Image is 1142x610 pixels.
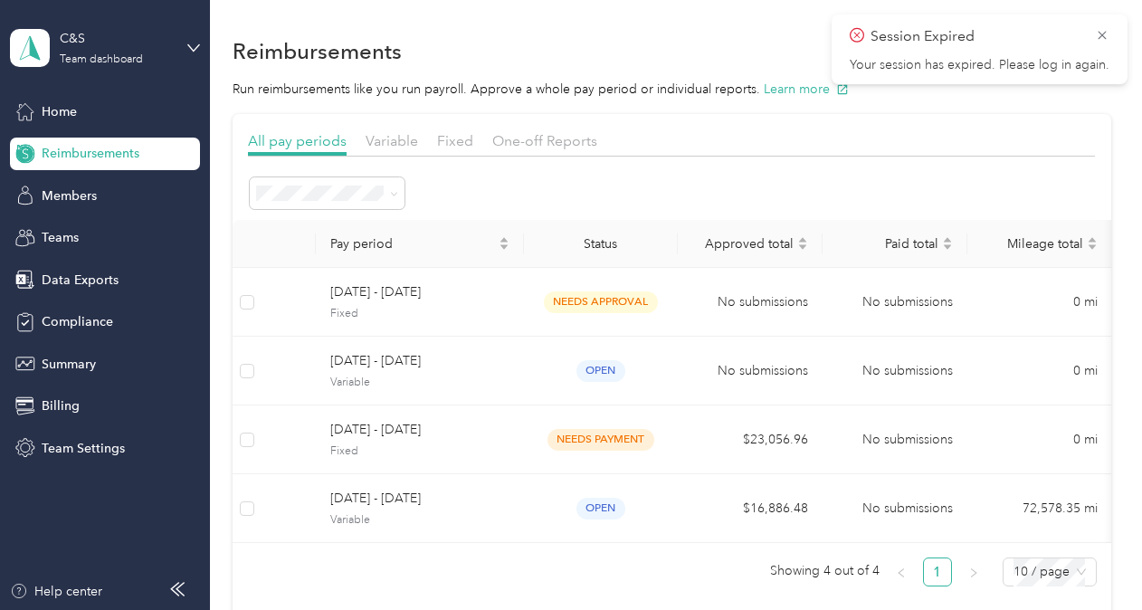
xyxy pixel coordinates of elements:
[923,558,952,586] li: 1
[942,242,953,253] span: caret-down
[692,236,794,252] span: Approved total
[330,282,509,302] span: [DATE] - [DATE]
[797,242,808,253] span: caret-down
[1087,234,1098,245] span: caret-up
[959,558,988,586] li: Next Page
[678,268,823,337] td: No submissions
[330,306,509,322] span: Fixed
[678,337,823,405] td: No submissions
[538,236,663,252] div: Status
[547,429,654,450] span: needs payment
[797,234,808,245] span: caret-up
[10,582,102,601] button: Help center
[1003,558,1097,586] div: Page Size
[887,558,916,586] button: left
[942,234,953,245] span: caret-up
[42,186,97,205] span: Members
[42,102,77,121] span: Home
[1014,558,1086,586] span: 10 / page
[982,236,1083,252] span: Mileage total
[837,236,938,252] span: Paid total
[499,242,509,253] span: caret-down
[770,558,880,585] span: Showing 4 out of 4
[316,220,524,268] th: Pay period
[823,220,967,268] th: Paid total
[330,375,509,391] span: Variable
[42,312,113,331] span: Compliance
[887,558,916,586] li: Previous Page
[330,420,509,440] span: [DATE] - [DATE]
[492,132,597,149] span: One-off Reports
[678,405,823,474] td: $23,056.96
[42,228,79,247] span: Teams
[871,25,1082,48] p: Session Expired
[544,291,658,312] span: needs approval
[896,567,907,578] span: left
[678,220,823,268] th: Approved total
[60,29,173,48] div: C&S
[968,567,979,578] span: right
[823,474,967,543] td: No submissions
[330,351,509,371] span: [DATE] - [DATE]
[248,132,347,149] span: All pay periods
[678,474,823,543] td: $16,886.48
[42,271,119,290] span: Data Exports
[823,337,967,405] td: No submissions
[330,512,509,529] span: Variable
[437,132,473,149] span: Fixed
[967,474,1112,543] td: 72,578.35 mi
[233,80,1111,99] p: Run reimbursements like you run payroll. Approve a whole pay period or individual reports.
[330,443,509,460] span: Fixed
[1087,242,1098,253] span: caret-down
[576,360,625,381] span: open
[924,558,951,586] a: 1
[42,396,80,415] span: Billing
[233,42,402,61] h1: Reimbursements
[330,236,495,252] span: Pay period
[60,54,143,65] div: Team dashboard
[967,268,1112,337] td: 0 mi
[967,337,1112,405] td: 0 mi
[823,405,967,474] td: No submissions
[42,355,96,374] span: Summary
[576,498,625,519] span: open
[850,57,1109,73] p: Your session has expired. Please log in again.
[499,234,509,245] span: caret-up
[1041,509,1142,610] iframe: Everlance-gr Chat Button Frame
[967,220,1112,268] th: Mileage total
[42,439,125,458] span: Team Settings
[330,489,509,509] span: [DATE] - [DATE]
[967,405,1112,474] td: 0 mi
[42,144,139,163] span: Reimbursements
[366,132,418,149] span: Variable
[823,268,967,337] td: No submissions
[764,80,849,99] button: Learn more
[959,558,988,586] button: right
